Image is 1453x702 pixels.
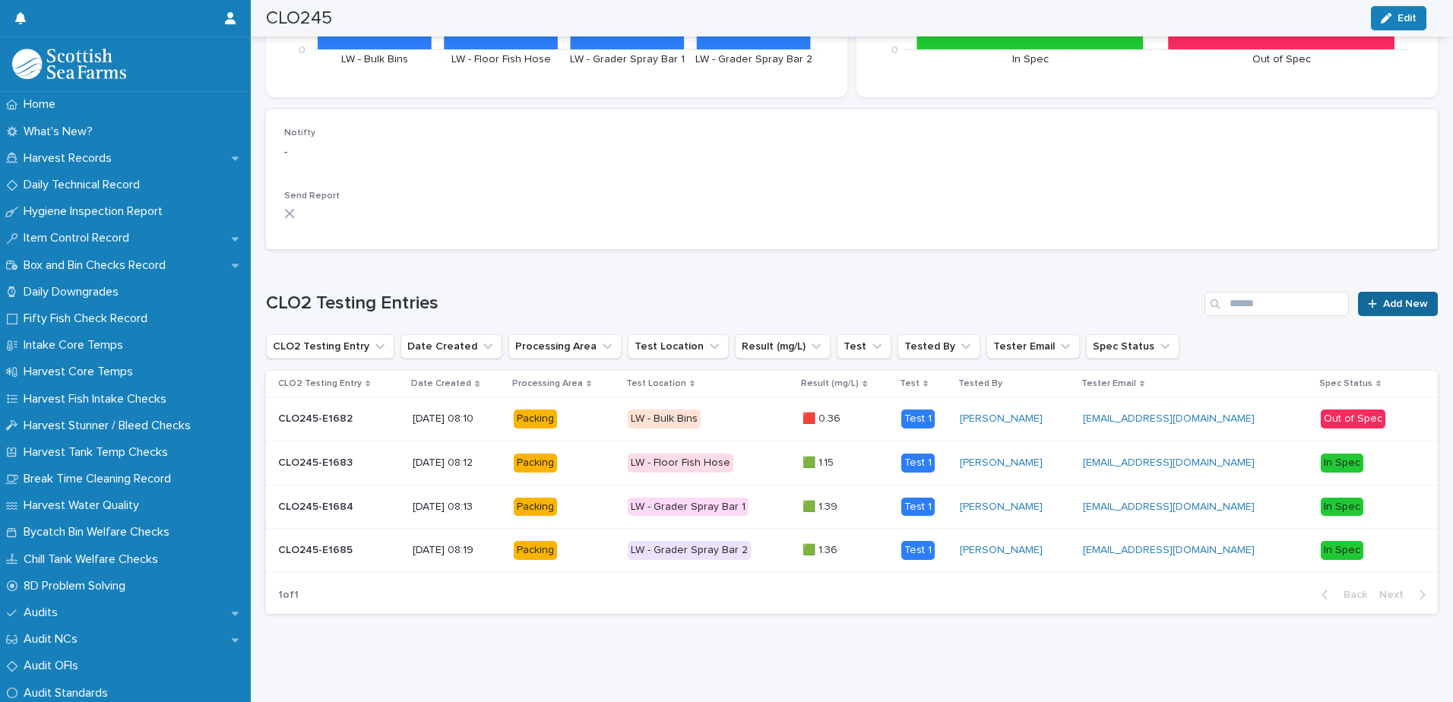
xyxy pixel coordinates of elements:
[1086,334,1179,359] button: Spec Status
[960,457,1043,470] a: [PERSON_NAME]
[341,54,408,65] text: LW - Bulk Bins
[1321,498,1363,517] div: In Spec
[413,413,501,425] p: [DATE] 08:10
[802,541,840,557] p: 🟩 1.36
[1383,299,1428,309] span: Add New
[17,125,105,139] p: What's New?
[695,54,812,65] text: LW - Grader Spray Bar 2
[266,397,1438,441] tr: CLO245-E1682CLO245-E1682 [DATE] 08:10PackingLW - Bulk Bins🟥 0.36🟥 0.36 Test 1[PERSON_NAME] [EMAIL...
[837,334,891,359] button: Test
[628,541,751,560] div: LW - Grader Spray Bar 2
[508,334,622,359] button: Processing Area
[17,606,70,620] p: Audits
[1319,375,1372,392] p: Spec Status
[901,409,935,428] div: Test 1
[801,375,859,392] p: Result (mg/L)
[1252,54,1311,65] text: Out of Spec
[802,498,840,514] p: 🟩 1.39
[266,529,1438,573] tr: CLO245-E1685CLO245-E1685 [DATE] 08:19PackingLW - Grader Spray Bar 2🟩 1.36🟩 1.36 Test 1[PERSON_NAM...
[278,375,362,392] p: CLO2 Testing Entry
[299,45,305,55] tspan: 0
[17,498,151,513] p: Harvest Water Quality
[284,128,315,138] span: Notifty
[17,659,90,673] p: Audit OFIs
[17,419,203,433] p: Harvest Stunner / Bleed Checks
[284,144,1420,160] p: -
[628,334,729,359] button: Test Location
[514,454,557,473] div: Packing
[17,632,90,647] p: Audit NCs
[451,54,551,65] text: LW - Floor Fish Hose
[628,498,749,517] div: LW - Grader Spray Bar 1
[284,191,340,201] span: Send Report
[1012,54,1049,65] text: In Spec
[1081,375,1136,392] p: Tester Email
[1309,588,1373,602] button: Back
[1334,590,1367,600] span: Back
[413,501,501,514] p: [DATE] 08:13
[960,501,1043,514] a: [PERSON_NAME]
[901,498,935,517] div: Test 1
[1398,13,1417,24] span: Edit
[278,454,356,470] p: CLO245-E1683
[17,552,170,567] p: Chill Tank Welfare Checks
[17,338,135,353] p: Intake Core Temps
[413,457,501,470] p: [DATE] 08:12
[17,472,183,486] p: Break Time Cleaning Record
[802,409,844,425] p: 🟥 0.36
[12,49,126,79] img: mMrefqRFQpe26GRNOUkG
[900,375,920,392] p: Test
[17,285,131,299] p: Daily Downgrades
[1083,501,1255,512] a: [EMAIL_ADDRESS][DOMAIN_NAME]
[17,231,141,245] p: Item Control Record
[266,485,1438,529] tr: CLO245-E1684CLO245-E1684 [DATE] 08:13PackingLW - Grader Spray Bar 1🟩 1.39🟩 1.39 Test 1[PERSON_NAM...
[628,409,701,428] div: LW - Bulk Bins
[17,579,138,593] p: 8D Problem Solving
[626,375,686,392] p: Test Location
[17,178,152,192] p: Daily Technical Record
[514,409,557,428] div: Packing
[1321,541,1363,560] div: In Spec
[17,445,180,460] p: Harvest Tank Temp Checks
[901,454,935,473] div: Test 1
[266,8,332,30] h2: CLO245
[413,544,501,557] p: [DATE] 08:19
[17,258,178,273] p: Box and Bin Checks Record
[17,97,68,112] p: Home
[960,544,1043,557] a: [PERSON_NAME]
[958,375,1002,392] p: Tested By
[17,151,124,166] p: Harvest Records
[278,498,356,514] p: CLO245-E1684
[802,454,837,470] p: 🟩 1.15
[512,375,583,392] p: Processing Area
[901,541,935,560] div: Test 1
[17,686,120,700] p: Audit Standards
[278,409,356,425] p: CLO245-E1682
[1083,457,1255,468] a: [EMAIL_ADDRESS][DOMAIN_NAME]
[17,365,145,379] p: Harvest Core Temps
[986,334,1080,359] button: Tester Email
[1083,545,1255,555] a: [EMAIL_ADDRESS][DOMAIN_NAME]
[17,204,175,219] p: Hygiene Inspection Report
[1379,590,1413,600] span: Next
[1371,6,1426,30] button: Edit
[411,375,471,392] p: Date Created
[1373,588,1438,602] button: Next
[266,577,311,614] p: 1 of 1
[17,311,160,326] p: Fifty Fish Check Record
[514,498,557,517] div: Packing
[1083,413,1255,424] a: [EMAIL_ADDRESS][DOMAIN_NAME]
[891,45,898,55] tspan: 0
[570,54,685,65] text: LW - Grader Spray Bar 1
[266,334,394,359] button: CLO2 Testing Entry
[514,541,557,560] div: Packing
[1321,454,1363,473] div: In Spec
[1205,292,1349,316] input: Search
[278,541,356,557] p: CLO245-E1685
[897,334,980,359] button: Tested By
[628,454,733,473] div: LW - Floor Fish Hose
[266,292,1198,315] h1: CLO2 Testing Entries
[735,334,831,359] button: Result (mg/L)
[960,413,1043,425] a: [PERSON_NAME]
